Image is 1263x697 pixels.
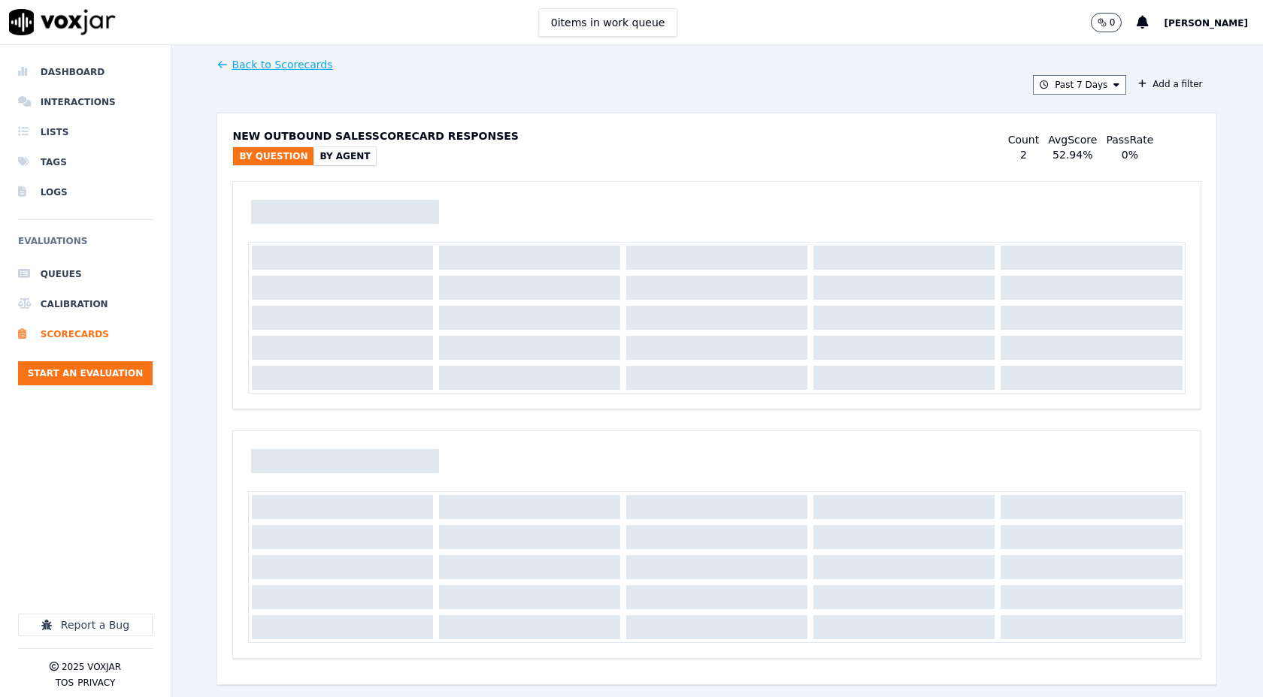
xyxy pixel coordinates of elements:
span: Avg [1048,134,1068,146]
button: 0 [1091,13,1137,32]
button: 0items in work queue [538,8,678,37]
button: 0 [1091,13,1122,32]
button: Report a Bug [18,614,153,636]
a: Dashboard [18,57,153,87]
a: Lists [18,117,153,147]
a: Calibration [18,289,153,319]
button: Past 7 Days [1033,75,1126,95]
button: [PERSON_NAME] [1164,14,1263,32]
span: Rate [1129,134,1153,146]
div: 2 [1020,147,1027,162]
p: Count [1008,132,1040,147]
a: Logs [18,177,153,207]
a: Interactions [18,87,153,117]
div: 52.94 % [1052,147,1092,162]
a: Tags [18,147,153,177]
button: By Agent [313,147,376,165]
button: Add a filter [1132,75,1208,93]
img: voxjar logo [9,9,116,35]
button: Privacy [77,677,115,689]
div: 0 % [1122,147,1138,162]
button: TOS [56,677,74,689]
span: [PERSON_NAME] [1164,18,1248,29]
a: Queues [18,259,153,289]
p: Pass [1106,132,1153,147]
a: Scorecards [18,319,153,349]
p: 0 [1110,17,1116,29]
p: 2025 Voxjar [62,661,121,673]
a: Back to Scorecards [217,57,332,72]
p: New Outbound Sales Scorecard Responses [232,128,518,143]
h6: Evaluations [18,232,153,259]
button: Start an Evaluation [18,361,153,385]
p: Score [1048,132,1097,147]
button: By Question [233,147,313,165]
